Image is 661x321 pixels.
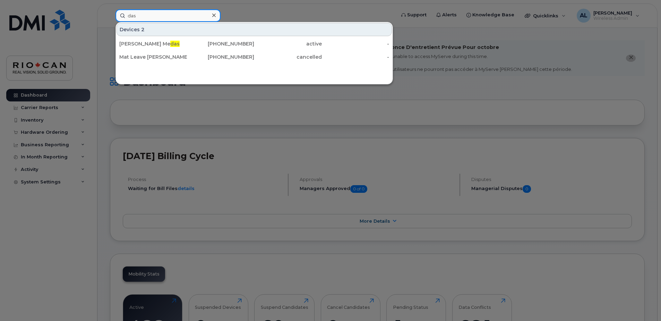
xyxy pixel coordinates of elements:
div: Mat Leave [PERSON_NAME] ilva [119,53,187,60]
div: [PHONE_NUMBER] [187,40,255,47]
div: active [254,40,322,47]
div: - [322,40,389,47]
span: 2 [141,26,145,33]
div: [PHONE_NUMBER] [187,53,255,60]
a: Mat Leave [PERSON_NAME] ilva[PHONE_NUMBER]cancelled- [117,51,392,63]
div: - [322,53,389,60]
div: [PERSON_NAME] Me [119,40,187,47]
div: Devices [117,23,392,36]
span: das [170,41,180,47]
div: cancelled [254,53,322,60]
a: [PERSON_NAME] Medas[PHONE_NUMBER]active- [117,38,392,50]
